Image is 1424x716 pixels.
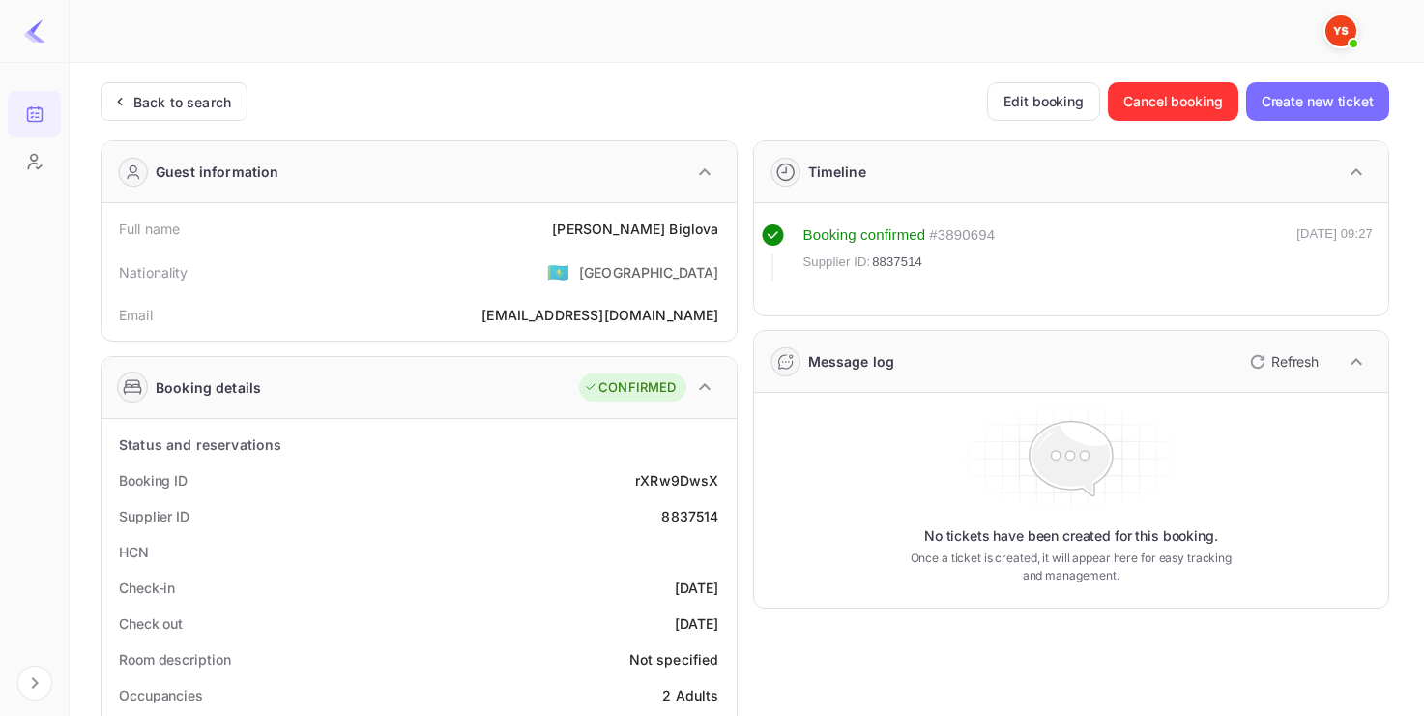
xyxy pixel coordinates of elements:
div: Check-in [119,578,175,598]
img: Yandex Support [1325,15,1356,46]
div: [EMAIL_ADDRESS][DOMAIN_NAME] [481,305,718,325]
div: # 3890694 [929,224,995,247]
div: Supplier ID [119,506,189,526]
div: Booking details [156,377,261,398]
div: [PERSON_NAME] Biglova [552,219,718,239]
img: LiteAPI [23,19,46,43]
div: [DATE] [675,578,719,598]
div: Status and reservations [119,434,281,455]
div: 8837514 [661,506,718,526]
button: Create new ticket [1246,82,1389,121]
button: Expand navigation [17,666,52,701]
div: Timeline [808,162,866,182]
div: CONFIRMED [584,378,676,398]
div: HCN [119,542,149,562]
div: Check out [119,613,183,634]
div: [DATE] 09:27 [1296,224,1373,281]
div: Full name [119,219,180,239]
div: Occupancies [119,685,203,705]
div: Booking confirmed [803,224,926,247]
div: [GEOGRAPHIC_DATA] [579,262,719,283]
div: Room description [119,649,230,670]
div: Message log [808,351,895,372]
button: Edit booking [987,82,1100,121]
span: United States [547,254,569,289]
div: Guest information [156,162,279,182]
a: Customers [8,138,61,183]
p: Refresh [1271,351,1319,372]
button: Cancel booking [1108,82,1238,121]
div: Back to search [133,92,231,112]
p: Once a ticket is created, it will appear here for easy tracking and management. [901,550,1241,584]
span: Supplier ID: [803,253,871,272]
div: 2 Adults [662,685,718,705]
div: Booking ID [119,470,188,491]
div: rXRw9DwsX [635,470,718,491]
span: 8837514 [872,253,922,272]
div: Not specified [629,649,719,670]
button: Refresh [1238,346,1326,377]
p: No tickets have been created for this booking. [924,526,1218,546]
div: Email [119,305,153,325]
div: [DATE] [675,613,719,634]
a: Bookings [8,91,61,135]
div: Nationality [119,262,189,283]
